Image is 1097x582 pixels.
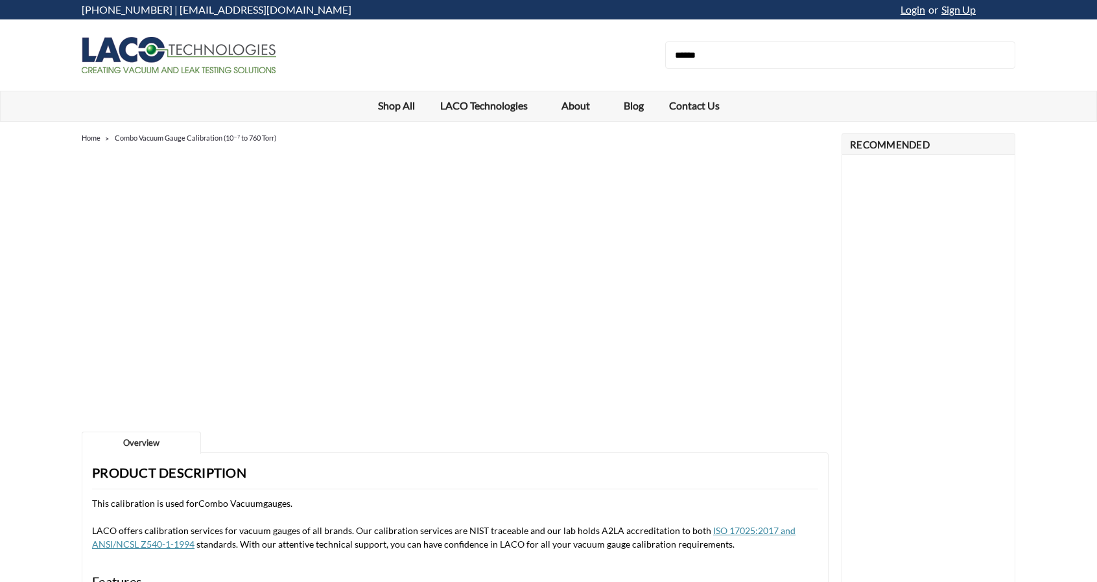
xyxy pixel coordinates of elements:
[982,1,1015,19] a: cart-preview-dropdown
[82,37,276,73] img: LACO Technologies
[92,463,818,489] h3: Product Description
[427,91,548,121] a: LACO Technologies
[656,91,732,120] a: Contact Us
[82,432,201,454] a: Overview
[92,496,818,510] p: This calibration is used for gauges.
[611,91,656,120] a: Blog
[365,91,427,120] a: Shop All
[92,525,796,550] a: ISO 17025:2017 and ANSI/NCSL Z540-1-1994
[92,524,818,551] p: LACO offers calibration services for vacuum gauges of all brands. Our calibration services are NI...
[82,134,100,142] a: Home
[198,498,263,509] span: Combo Vacuum
[925,3,938,16] span: or
[842,133,1015,155] h2: Recommended
[548,91,611,121] a: About
[115,134,276,142] a: Combo Vacuum Gauge Calibration (10⁻⁷ to 760 Torr)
